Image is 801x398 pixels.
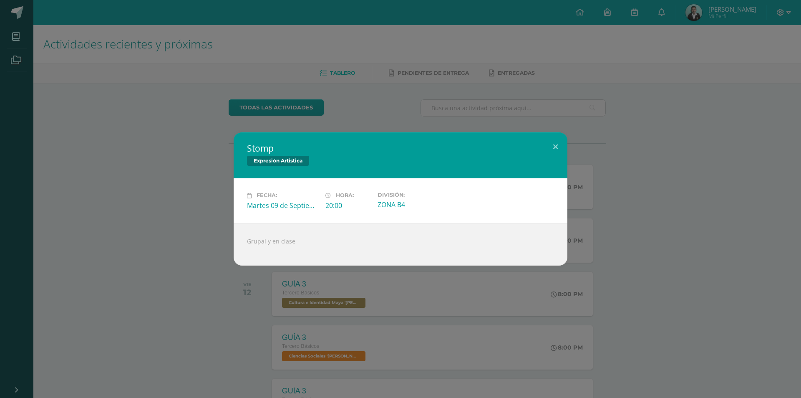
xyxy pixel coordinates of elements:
span: Expresión Artistica [247,156,309,166]
span: Hora: [336,193,354,199]
div: Martes 09 de Septiembre [247,201,319,210]
div: Grupal y en clase [234,223,567,266]
label: División: [378,192,449,198]
div: ZONA B4 [378,200,449,209]
span: Fecha: [257,193,277,199]
h2: Stomp [247,142,554,154]
button: Close (Esc) [544,132,567,161]
div: 20:00 [325,201,371,210]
